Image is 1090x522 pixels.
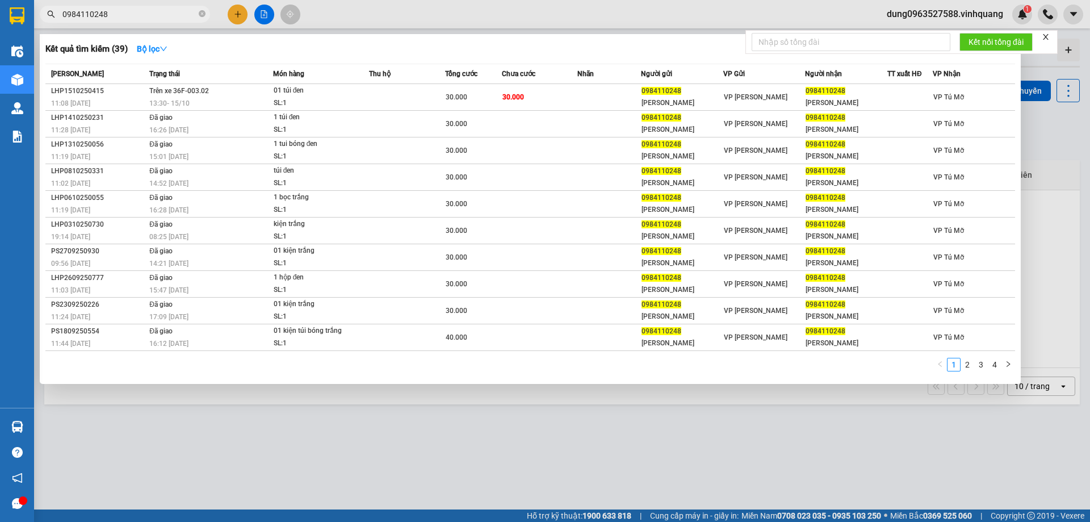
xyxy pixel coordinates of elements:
div: LHP0810250331 [51,165,146,177]
li: 4 [988,358,1001,371]
div: [PERSON_NAME] [806,204,887,216]
span: Trạng thái [149,70,180,78]
li: Next Page [1001,358,1015,371]
div: [PERSON_NAME] [806,151,887,162]
li: Previous Page [933,358,947,371]
input: Tìm tên, số ĐT hoặc mã đơn [62,8,196,20]
div: LHP0610250055 [51,192,146,204]
li: 3 [974,358,988,371]
span: [PERSON_NAME] [51,70,104,78]
span: VP Tú Mỡ [933,147,964,154]
span: 0984110248 [806,274,845,282]
span: close-circle [199,10,206,17]
div: PS1809250554 [51,325,146,337]
span: Đã giao [149,140,173,148]
span: 30.000 [446,173,467,181]
span: VP Tú Mỡ [933,333,964,341]
span: 30.000 [446,307,467,315]
span: close [1042,33,1050,41]
div: [PERSON_NAME] [642,177,723,189]
span: 0984110248 [806,87,845,95]
span: 14:52 [DATE] [149,179,188,187]
span: 11:28 [DATE] [51,126,90,134]
span: 30.000 [446,147,467,154]
img: warehouse-icon [11,421,23,433]
div: kiện trắng [274,218,359,231]
span: 30.000 [446,280,467,288]
span: 11:24 [DATE] [51,313,90,321]
div: túi đen [274,165,359,177]
span: VP Tú Mỡ [933,93,964,101]
div: 1 túi đen [274,111,359,124]
div: 01 túi đen [274,85,359,97]
span: VP [PERSON_NAME] [724,93,787,101]
span: 0984110248 [642,327,681,335]
li: 2 [961,358,974,371]
div: LHP2609250777 [51,272,146,284]
span: 0984110248 [642,87,681,95]
span: 0984110248 [806,114,845,122]
div: [PERSON_NAME] [642,284,723,296]
div: [PERSON_NAME] [642,204,723,216]
div: SL: 1 [274,337,359,350]
span: VP [PERSON_NAME] [724,147,787,154]
div: SL: 1 [274,97,359,110]
span: 11:03 [DATE] [51,286,90,294]
span: VP [PERSON_NAME] [724,227,787,235]
span: Đã giao [149,220,173,228]
span: Thu hộ [369,70,391,78]
button: left [933,358,947,371]
a: 1 [948,358,960,371]
div: [PERSON_NAME] [806,177,887,189]
a: 2 [961,358,974,371]
span: VP [PERSON_NAME] [724,280,787,288]
span: VP [PERSON_NAME] [724,173,787,181]
img: solution-icon [11,131,23,143]
strong: Bộ lọc [137,44,167,53]
span: VP Tú Mỡ [933,253,964,261]
div: SL: 1 [274,257,359,270]
span: 0984110248 [806,194,845,202]
div: [PERSON_NAME] [806,97,887,109]
div: [PERSON_NAME] [642,311,723,323]
span: VP [PERSON_NAME] [724,253,787,261]
span: VP Tú Mỡ [933,227,964,235]
span: close-circle [199,9,206,20]
span: Món hàng [273,70,304,78]
div: SL: 1 [274,204,359,216]
span: Đã giao [149,300,173,308]
span: VP Tú Mỡ [933,173,964,181]
div: [PERSON_NAME] [806,311,887,323]
span: VP [PERSON_NAME] [724,307,787,315]
span: 30.000 [446,93,467,101]
span: TT xuất HĐ [887,70,922,78]
div: PS2709250930 [51,245,146,257]
span: VP [PERSON_NAME] [724,120,787,128]
span: 16:26 [DATE] [149,126,188,134]
span: 13:30 - 15/10 [149,99,190,107]
span: 30.000 [446,227,467,235]
span: VP Tú Mỡ [933,307,964,315]
span: right [1005,361,1012,368]
span: 0984110248 [642,247,681,255]
span: 30.000 [446,253,467,261]
span: search [47,10,55,18]
div: LHP1410250231 [51,112,146,124]
span: 15:47 [DATE] [149,286,188,294]
img: warehouse-icon [11,74,23,86]
div: SL: 1 [274,311,359,323]
div: SL: 1 [274,124,359,136]
div: 1 tui bóng đen [274,138,359,151]
span: 16:28 [DATE] [149,206,188,214]
span: VP Nhận [933,70,961,78]
div: [PERSON_NAME] [642,151,723,162]
span: 15:01 [DATE] [149,153,188,161]
span: 30.000 [502,93,524,101]
span: 0984110248 [806,220,845,228]
div: [PERSON_NAME] [806,284,887,296]
span: 0984110248 [642,220,681,228]
span: 16:12 [DATE] [149,340,188,348]
div: SL: 1 [274,284,359,297]
div: [PERSON_NAME] [806,231,887,243]
span: 40.000 [446,333,467,341]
